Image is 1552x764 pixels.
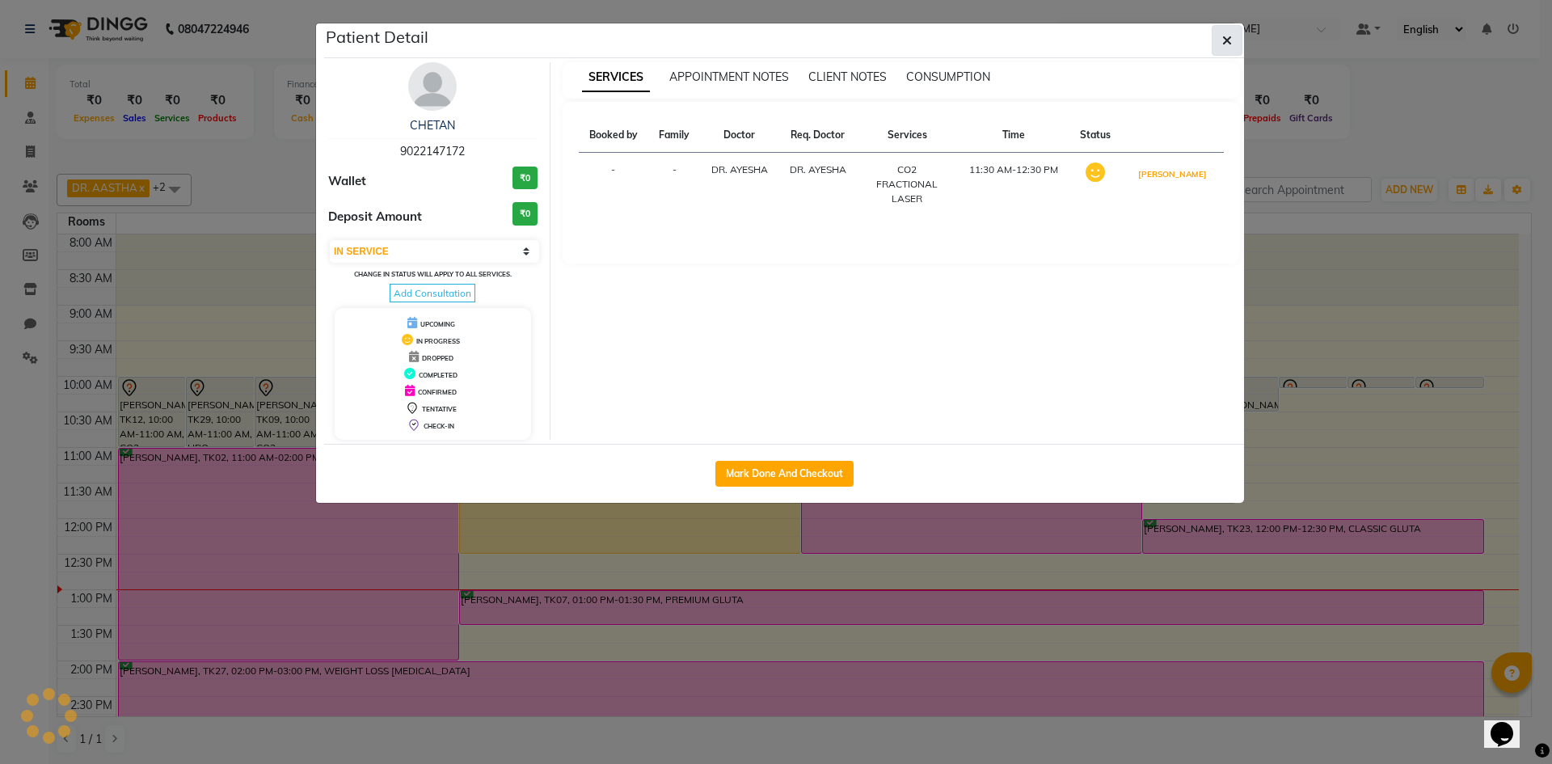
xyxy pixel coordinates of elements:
[326,25,428,49] h5: Patient Detail
[906,70,990,84] span: CONSUMPTION
[354,270,512,278] small: Change in status will apply to all services.
[1484,699,1536,748] iframe: chat widget
[857,118,957,153] th: Services
[778,118,857,153] th: Req. Doctor
[957,118,1069,153] th: Time
[419,371,458,379] span: COMPLETED
[790,163,846,175] span: DR. AYESHA
[400,144,465,158] span: 9022147172
[867,163,947,206] div: CO2 FRACTIONAL LASER
[715,461,854,487] button: Mark Done And Checkout
[669,70,789,84] span: APPOINTMENT NOTES
[579,118,649,153] th: Booked by
[512,167,538,190] h3: ₹0
[582,63,650,92] span: SERVICES
[410,118,455,133] a: CHETAN
[1134,164,1211,184] button: [PERSON_NAME]
[418,388,457,396] span: CONFIRMED
[416,337,460,345] span: IN PROGRESS
[424,422,454,430] span: CHECK-IN
[512,202,538,226] h3: ₹0
[422,405,457,413] span: TENTATIVE
[711,163,768,175] span: DR. AYESHA
[700,118,778,153] th: Doctor
[422,354,453,362] span: DROPPED
[420,320,455,328] span: UPCOMING
[808,70,887,84] span: CLIENT NOTES
[648,153,700,217] td: -
[579,153,649,217] td: -
[390,284,475,302] span: Add Consultation
[1069,118,1121,153] th: Status
[408,62,457,111] img: avatar
[328,208,422,226] span: Deposit Amount
[648,118,700,153] th: Family
[957,153,1069,217] td: 11:30 AM-12:30 PM
[328,172,366,191] span: Wallet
